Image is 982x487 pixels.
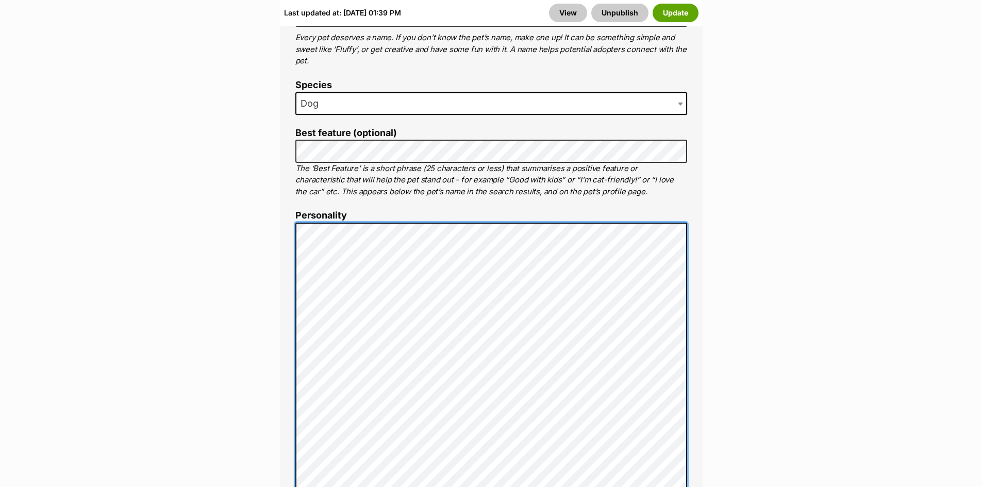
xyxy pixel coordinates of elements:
[284,4,401,22] div: Last updated at: [DATE] 01:39 PM
[295,80,687,91] label: Species
[295,32,687,67] p: Every pet deserves a name. If you don’t know the pet’s name, make one up! It can be something sim...
[296,96,329,111] span: Dog
[295,163,687,198] p: The ‘Best Feature’ is a short phrase (25 characters or less) that summarises a positive feature o...
[591,4,648,22] button: Unpublish
[653,4,698,22] button: Update
[549,4,587,22] a: View
[295,92,687,115] span: Dog
[295,210,687,221] label: Personality
[295,128,687,139] label: Best feature (optional)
